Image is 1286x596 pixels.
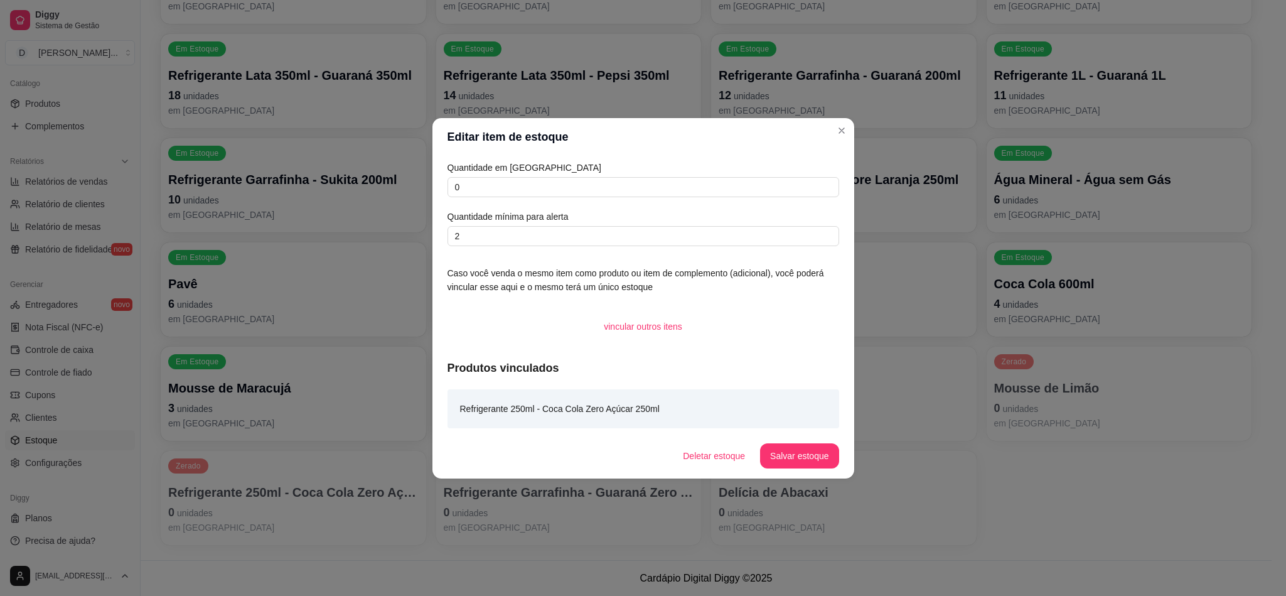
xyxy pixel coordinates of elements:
article: Refrigerante 250ml - Coca Cola Zero Açúcar 250ml [460,402,660,416]
button: vincular outros itens [594,314,692,339]
button: Deletar estoque [673,443,755,469]
button: Salvar estoque [760,443,839,469]
article: Quantidade em [GEOGRAPHIC_DATA] [447,161,839,175]
article: Caso você venda o mesmo item como produto ou item de complemento (adicional), você poderá vincula... [447,266,839,294]
button: Close [832,121,852,141]
article: Quantidade mínima para alerta [447,210,839,224]
header: Editar item de estoque [432,118,854,156]
article: Produtos vinculados [447,359,839,377]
